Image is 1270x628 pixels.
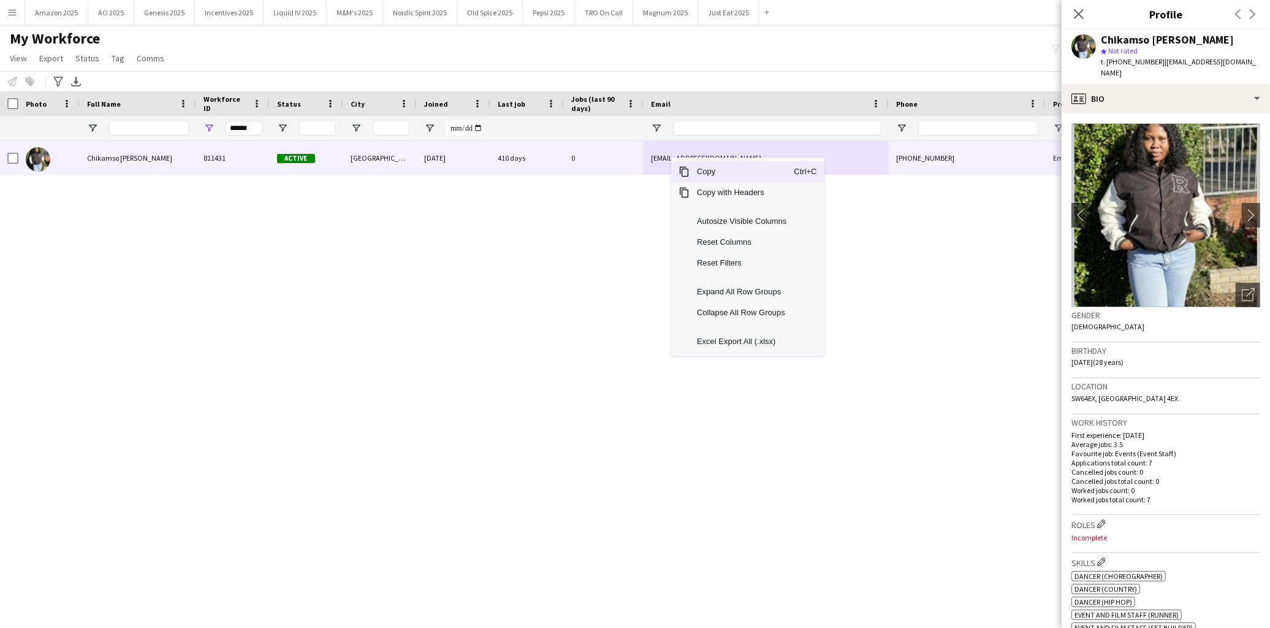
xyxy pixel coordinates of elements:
p: Worked jobs count: 0 [1071,486,1260,495]
p: Average jobs: 3.5 [1071,440,1260,449]
div: 811431 [196,141,270,175]
h3: Skills [1071,556,1260,569]
button: Nordic Spirit 2025 [383,1,457,25]
input: Email Filter Input [673,121,881,136]
div: 0 [564,141,644,175]
input: City Filter Input [373,121,409,136]
div: 410 days [490,141,564,175]
button: Liquid IV 2025 [264,1,327,25]
span: Tag [112,53,124,64]
span: Comms [137,53,164,64]
span: Autosize Visible Columns [690,211,794,232]
span: Dancer (Hip Hop) [1074,597,1132,607]
h3: Work history [1071,417,1260,428]
span: Joined [424,99,448,109]
h3: Roles [1071,518,1260,530]
input: Joined Filter Input [446,121,483,136]
button: Open Filter Menu [203,123,215,134]
button: Open Filter Menu [87,123,98,134]
img: Crew avatar or photo [1071,123,1260,307]
span: Profile [1053,99,1078,109]
p: Cancelled jobs total count: 0 [1071,477,1260,486]
button: Open Filter Menu [424,123,435,134]
p: Applications total count: 7 [1071,458,1260,467]
button: Old Spice 2025 [457,1,523,25]
span: Export [39,53,63,64]
span: Not rated [1108,46,1138,55]
a: Comms [132,50,169,66]
button: Genesis 2025 [134,1,195,25]
p: Worked jobs total count: 7 [1071,495,1260,504]
span: Email [651,99,671,109]
div: Chikamso [PERSON_NAME] [1101,34,1234,45]
a: View [5,50,32,66]
app-action-btn: Export XLSX [69,74,83,89]
app-action-btn: Advanced filters [51,74,66,89]
span: View [10,53,27,64]
div: [DATE] [417,141,490,175]
span: City [351,99,365,109]
span: Ctrl+C [794,161,820,182]
div: Employed Crew [1046,141,1124,175]
img: Chikamso Jacinta Adinde [26,147,50,172]
button: Open Filter Menu [277,123,288,134]
span: Phone [896,99,918,109]
span: Chikamso [PERSON_NAME] [87,153,172,163]
div: Context Menu [671,158,824,356]
button: Open Filter Menu [896,123,907,134]
a: Status [70,50,104,66]
span: Reset Filters [690,253,794,274]
span: Event and Film Staff (Runner) [1074,610,1179,619]
span: t. [PHONE_NUMBER] [1101,57,1165,66]
span: Status [75,53,99,64]
button: AO 2025 [88,1,134,25]
span: [DATE] (28 years) [1071,358,1124,367]
div: Bio [1062,84,1270,113]
span: Workforce ID [203,94,248,113]
button: Just Eat 2025 [698,1,759,25]
button: Open Filter Menu [1053,123,1064,134]
span: Dancer (Choreographer) [1074,572,1163,581]
button: Open Filter Menu [351,123,362,134]
p: Favourite job: Events (Event Staff) [1071,449,1260,458]
button: M&M's 2025 [327,1,383,25]
p: Cancelled jobs count: 0 [1071,467,1260,477]
h3: Gender [1071,310,1260,321]
p: First experience: [DATE] [1071,431,1260,440]
button: Incentives 2025 [195,1,264,25]
div: Open photos pop-in [1236,283,1260,307]
span: Last job [498,99,525,109]
span: Jobs (last 90 days) [571,94,622,113]
span: Photo [26,99,47,109]
a: Export [34,50,68,66]
h3: Birthday [1071,345,1260,356]
span: Full Name [87,99,121,109]
span: Active [277,154,315,163]
button: Amazon 2025 [25,1,88,25]
span: SW64EX, [GEOGRAPHIC_DATA] 4EX [1071,394,1178,403]
input: Phone Filter Input [918,121,1038,136]
h3: Location [1071,381,1260,392]
input: Workforce ID Filter Input [226,121,262,136]
h3: Profile [1062,6,1270,22]
div: [EMAIL_ADDRESS][DOMAIN_NAME] [644,141,889,175]
button: Open Filter Menu [651,123,662,134]
span: Excel Export All (.xlsx) [690,331,794,352]
button: Pepsi 2025 [523,1,575,25]
span: Expand All Row Groups [690,281,794,302]
input: Full Name Filter Input [109,121,189,136]
p: Incomplete [1071,533,1260,542]
span: My Workforce [10,29,100,48]
span: [DEMOGRAPHIC_DATA] [1071,322,1144,331]
span: Reset Columns [690,232,794,253]
button: TRO On Call [575,1,633,25]
span: Copy [690,161,794,182]
span: Status [277,99,301,109]
div: [PHONE_NUMBER] [889,141,1046,175]
span: | [EMAIL_ADDRESS][DOMAIN_NAME] [1101,57,1256,77]
button: Magnum 2025 [633,1,698,25]
span: Collapse All Row Groups [690,302,794,323]
span: Copy with Headers [690,182,794,203]
div: [GEOGRAPHIC_DATA] [343,141,417,175]
a: Tag [107,50,129,66]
